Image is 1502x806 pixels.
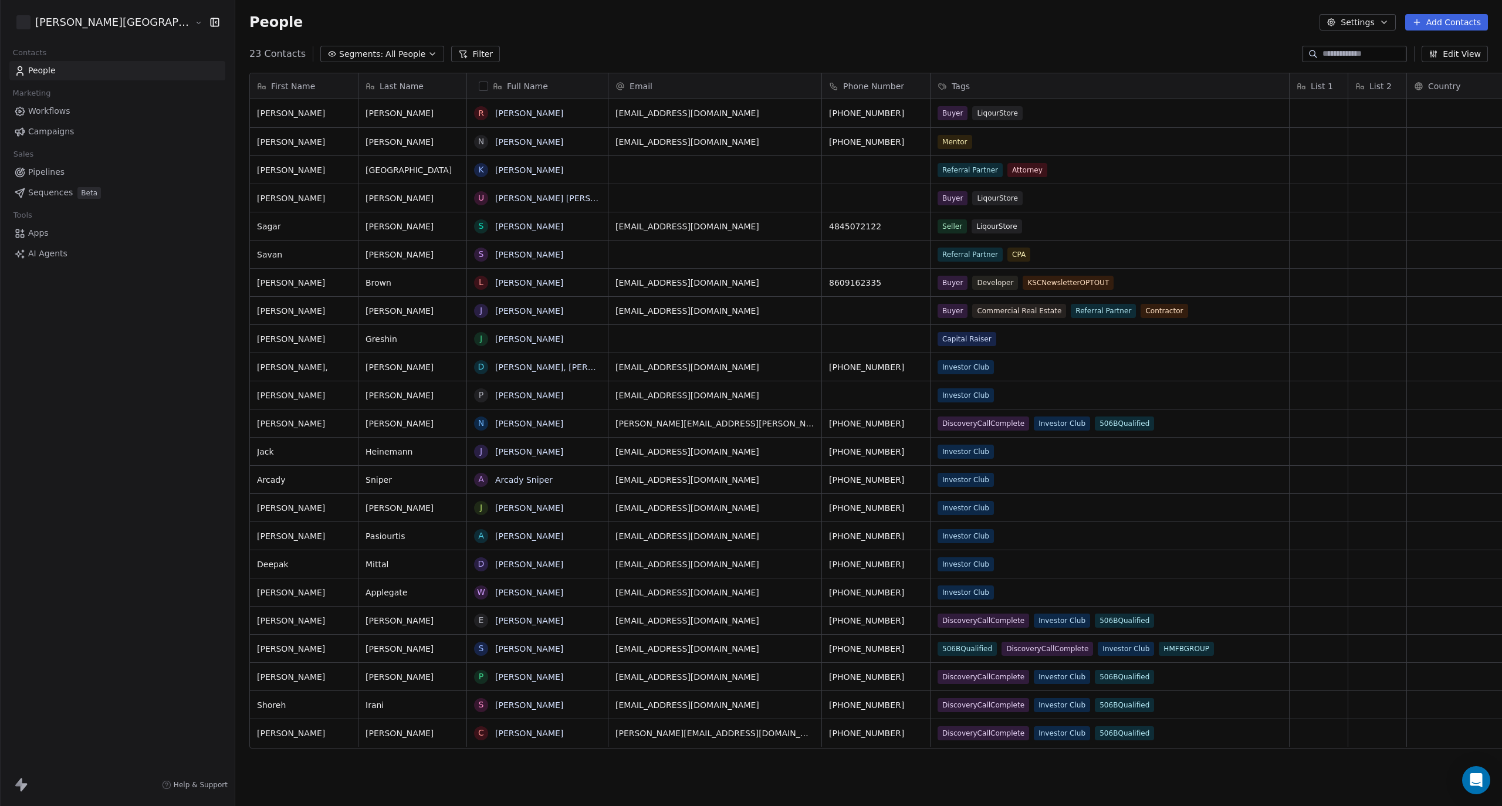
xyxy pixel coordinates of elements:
span: 23 Contacts [249,47,306,61]
span: CPA [1007,248,1030,262]
span: Jack [257,446,351,458]
span: [EMAIL_ADDRESS][DOMAIN_NAME] [615,221,814,232]
a: [PERSON_NAME] [PERSON_NAME] [495,194,634,203]
span: [PHONE_NUMBER] [829,558,923,570]
span: [PERSON_NAME] [257,418,351,429]
div: N [478,417,484,429]
span: Developer [972,276,1018,290]
a: [PERSON_NAME] [495,616,563,625]
span: [PERSON_NAME] [257,727,351,739]
span: 506BQualified [1095,726,1154,740]
span: [PERSON_NAME] [257,671,351,683]
div: Phone Number [822,73,930,99]
div: J [480,333,482,345]
div: Tags [931,73,1289,99]
span: [PERSON_NAME] [366,305,459,317]
span: [EMAIL_ADDRESS][DOMAIN_NAME] [615,361,814,373]
span: [EMAIL_ADDRESS][DOMAIN_NAME] [615,558,814,570]
span: [PHONE_NUMBER] [829,446,923,458]
span: LiqourStore [972,106,1023,120]
span: [PHONE_NUMBER] [829,530,923,542]
span: [EMAIL_ADDRESS][DOMAIN_NAME] [615,277,814,289]
div: S [479,248,484,260]
span: Segments: [339,48,383,60]
span: AI Agents [28,248,67,260]
span: List 1 [1311,80,1333,92]
span: Full Name [507,80,548,92]
a: [PERSON_NAME] [495,165,563,175]
span: Marketing [8,84,56,102]
a: [PERSON_NAME] [495,503,563,513]
span: List 2 [1369,80,1392,92]
span: Apps [28,227,49,239]
div: R [478,107,484,120]
span: Contacts [8,44,52,62]
span: [PERSON_NAME] [366,671,459,683]
div: C [478,727,484,739]
a: [PERSON_NAME] [495,278,563,287]
span: Commercial Real Estate [972,304,1066,318]
a: [PERSON_NAME] [495,588,563,597]
span: LiqourStore [972,219,1022,233]
span: [PHONE_NUMBER] [829,418,923,429]
span: [PERSON_NAME][EMAIL_ADDRESS][PERSON_NAME][DOMAIN_NAME] [615,418,814,429]
span: Attorney [1007,163,1047,177]
div: First Name [250,73,358,99]
span: Mentor [938,135,972,149]
div: U [478,192,484,204]
span: Pipelines [28,166,65,178]
span: [PHONE_NUMBER] [829,136,923,148]
span: Investor Club [1034,614,1090,628]
div: S [479,642,484,655]
span: DiscoveryCallComplete [938,726,1029,740]
span: 506BQualified [1095,670,1154,684]
a: [PERSON_NAME] [495,560,563,569]
span: Seller [938,219,967,233]
span: First Name [271,80,315,92]
span: [EMAIL_ADDRESS][DOMAIN_NAME] [615,305,814,317]
div: D [478,558,485,570]
button: [PERSON_NAME][GEOGRAPHIC_DATA] [14,12,187,32]
span: 506BQualified [1095,698,1154,712]
span: Tools [8,206,37,224]
span: [PERSON_NAME] [257,615,351,626]
span: Investor Club [938,557,994,571]
span: [PERSON_NAME] [257,107,351,119]
span: HMFBGROUP [1159,642,1214,656]
a: [PERSON_NAME] [495,419,563,428]
span: [PHONE_NUMBER] [829,671,923,683]
a: [PERSON_NAME] [495,391,563,400]
span: [PHONE_NUMBER] [829,474,923,486]
span: [PHONE_NUMBER] [829,727,923,739]
div: N [478,136,484,148]
span: [EMAIL_ADDRESS][DOMAIN_NAME] [615,699,814,711]
span: [EMAIL_ADDRESS][DOMAIN_NAME] [615,446,814,458]
div: A [478,530,484,542]
span: Investor Club [938,501,994,515]
span: Phone Number [843,80,904,92]
span: Pasiourtis [366,530,459,542]
div: K [478,164,483,176]
a: SequencesBeta [9,183,225,202]
span: [PERSON_NAME] [366,136,459,148]
span: Investor Club [938,585,994,600]
span: [PERSON_NAME] [257,192,351,204]
span: 8609162335 [829,277,923,289]
span: Investor Club [1034,416,1090,431]
a: [PERSON_NAME] [495,222,563,231]
span: Referral Partner [938,248,1003,262]
span: Deepak [257,558,351,570]
span: [PHONE_NUMBER] [829,615,923,626]
a: Workflows [9,101,225,121]
div: Full Name [467,73,608,99]
div: A [478,473,484,486]
a: [PERSON_NAME] [495,306,563,316]
span: Sniper [366,474,459,486]
div: L [479,276,483,289]
span: [EMAIL_ADDRESS][DOMAIN_NAME] [615,107,814,119]
span: Shoreh [257,699,351,711]
div: List 2 [1348,73,1406,99]
span: [PERSON_NAME] [257,305,351,317]
span: [PERSON_NAME] [257,136,351,148]
div: J [480,304,482,317]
